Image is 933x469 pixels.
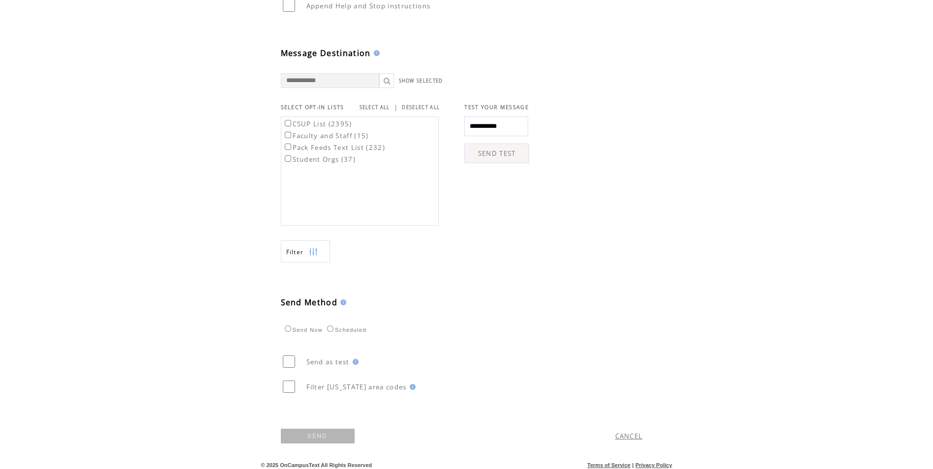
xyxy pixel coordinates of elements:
input: Faculty and Staff (15) [285,132,291,138]
span: Send as test [306,357,350,366]
span: Show filters [286,248,304,256]
span: © 2025 OnCampusText All Rights Reserved [261,462,372,468]
input: Student Orgs (37) [285,155,291,162]
img: help.gif [350,359,359,365]
img: help.gif [407,384,416,390]
a: SEND [281,429,355,443]
span: Send Method [281,297,338,308]
span: SELECT OPT-IN LISTS [281,104,344,111]
label: Pack Feeds Text List (232) [283,143,386,152]
span: Message Destination [281,48,371,59]
input: Pack Feeds Text List (232) [285,144,291,150]
span: TEST YOUR MESSAGE [464,104,529,111]
span: Append Help and Stop instructions [306,1,431,10]
label: CSUP List (2395) [283,119,352,128]
a: Privacy Policy [635,462,672,468]
input: Send Now [285,325,291,332]
input: CSUP List (2395) [285,120,291,126]
a: SHOW SELECTED [399,78,443,84]
label: Faculty and Staff (15) [283,131,369,140]
a: CANCEL [615,432,643,440]
label: Scheduled [325,327,366,333]
input: Scheduled [327,325,333,332]
img: filters.png [309,241,318,263]
label: Send Now [282,327,323,333]
label: Student Orgs (37) [283,155,356,164]
img: help.gif [337,299,346,305]
a: Filter [281,240,330,263]
span: Filter [US_STATE] area codes [306,382,407,391]
a: SEND TEST [464,144,529,163]
img: help.gif [371,50,380,56]
a: SELECT ALL [360,104,390,111]
a: Terms of Service [587,462,631,468]
span: | [394,103,398,112]
a: DESELECT ALL [402,104,440,111]
span: | [632,462,633,468]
